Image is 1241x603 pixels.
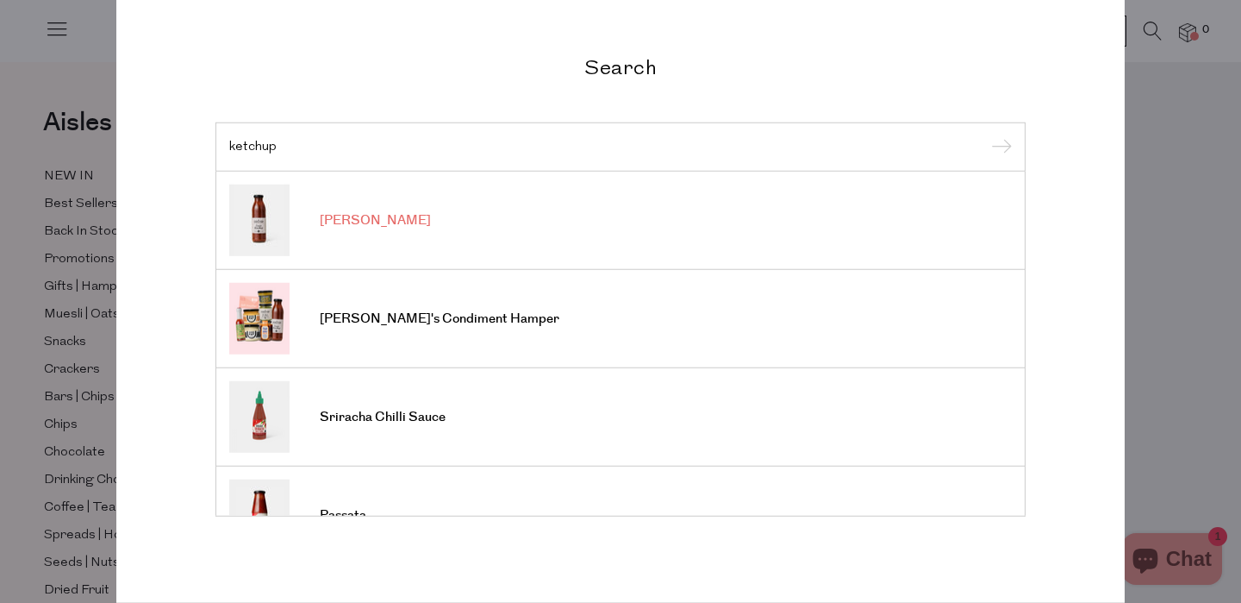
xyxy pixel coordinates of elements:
[215,53,1026,79] h2: Search
[229,283,290,355] img: Jordie Pie's Condiment Hamper
[229,480,1012,551] a: Passata
[229,185,290,256] img: Tomato Ketchup
[320,311,559,328] span: [PERSON_NAME]'s Condiment Hamper
[229,283,1012,355] a: [PERSON_NAME]'s Condiment Hamper
[320,212,431,229] span: [PERSON_NAME]
[229,480,290,551] img: Passata
[229,185,1012,256] a: [PERSON_NAME]
[320,507,366,524] span: Passata
[229,381,290,453] img: Sriracha Chilli Sauce
[229,381,1012,453] a: Sriracha Chilli Sauce
[320,409,446,426] span: Sriracha Chilli Sauce
[229,140,1012,153] input: Search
